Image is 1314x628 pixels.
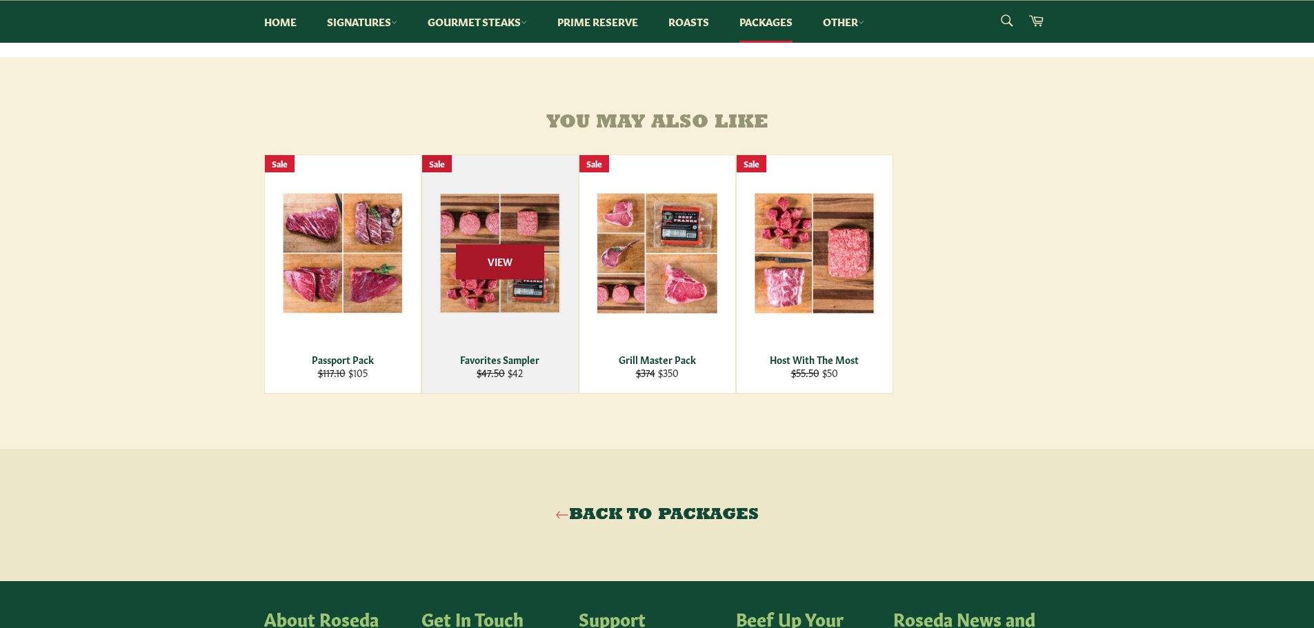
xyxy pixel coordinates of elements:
a: Passport Pack Passport Pack $117.10 $105 [264,154,421,394]
h4: Get In Touch [421,609,565,628]
a: Home [250,1,310,43]
a: Host With The Most Host With The Most $55.50 $50 [736,154,893,394]
s: $374 [636,365,655,379]
div: $350 [588,366,726,379]
h4: You may also like [264,112,1051,134]
img: Host With The Most [754,192,875,314]
div: Host With The Most [745,353,884,366]
div: Sale [579,155,609,172]
div: Passport Pack [273,353,412,366]
a: Grill Master Pack Grill Master Pack $374 $350 [579,154,736,394]
div: $105 [273,366,412,379]
a: Favorites Sampler Favorites Sampler $47.50 $42 View [421,154,579,394]
h4: Support [579,609,722,628]
div: $50 [745,366,884,379]
a: Prime Reserve [544,1,652,43]
a: Gourmet Steaks [414,1,541,43]
img: Passport Pack [282,192,404,314]
div: Grill Master Pack [588,353,726,366]
span: View [456,244,544,279]
a: Back to Packages [14,504,1300,526]
img: Grill Master Pack [597,192,718,314]
a: Roasts [655,1,723,43]
div: Sale [737,155,766,172]
div: Sale [265,155,295,172]
div: Favorites Sampler [430,353,569,366]
a: Signatures [313,1,411,43]
a: Other [809,1,878,43]
s: $117.10 [318,365,346,379]
h4: About Roseda [264,609,408,628]
s: $55.50 [791,365,819,379]
a: Packages [726,1,806,43]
